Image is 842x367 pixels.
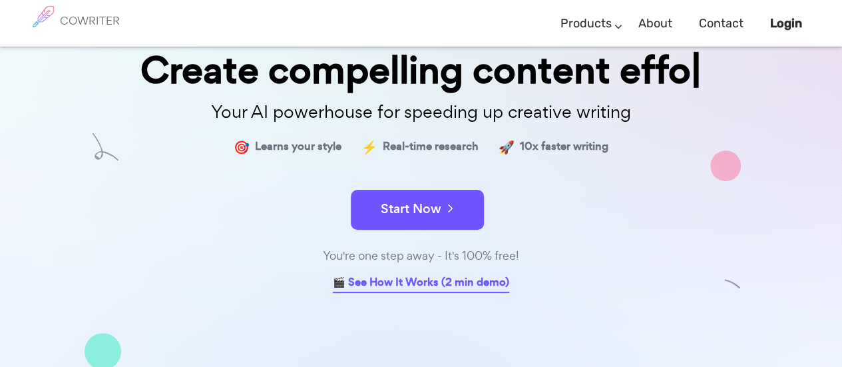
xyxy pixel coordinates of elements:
[699,4,743,43] a: Contact
[560,4,612,43] a: Products
[361,137,377,157] span: ⚡
[89,246,754,266] div: You're one step away - It's 100% free!
[234,137,250,157] span: 🎯
[499,137,515,157] span: 🚀
[60,15,120,27] h6: COWRITER
[520,137,608,157] span: 10x faster writing
[383,137,479,157] span: Real-time research
[333,273,509,294] a: 🎬 See How It Works (2 min demo)
[89,98,754,127] p: Your AI powerhouse for speeding up creative writing
[770,16,802,31] b: Login
[89,51,754,89] div: Create compelling content effo
[638,4,672,43] a: About
[351,190,484,230] button: Start Now
[255,137,341,157] span: Learns your style
[770,4,802,43] a: Login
